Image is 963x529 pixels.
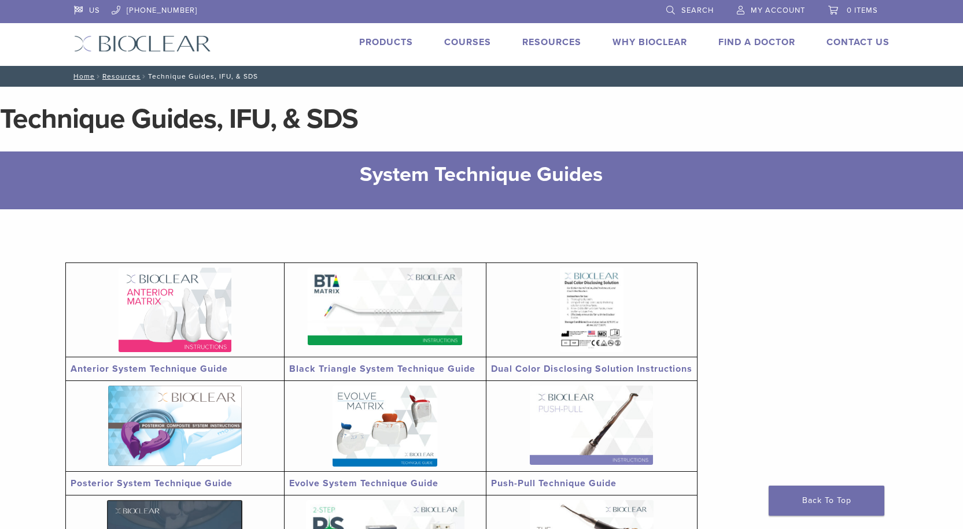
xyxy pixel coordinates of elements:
a: Products [359,36,413,48]
span: Search [681,6,714,15]
a: Anterior System Technique Guide [71,363,228,375]
a: Resources [522,36,581,48]
h2: System Technique Guides [169,161,794,188]
a: Contact Us [827,36,890,48]
span: 0 items [847,6,878,15]
span: My Account [751,6,805,15]
a: Dual Color Disclosing Solution Instructions [491,363,692,375]
span: / [95,73,102,79]
img: Bioclear [74,35,211,52]
a: Find A Doctor [718,36,795,48]
a: Black Triangle System Technique Guide [289,363,475,375]
a: Back To Top [769,486,884,516]
a: Resources [102,72,141,80]
a: Courses [444,36,491,48]
a: Evolve System Technique Guide [289,478,438,489]
a: Posterior System Technique Guide [71,478,233,489]
a: Push-Pull Technique Guide [491,478,617,489]
span: / [141,73,148,79]
nav: Technique Guides, IFU, & SDS [65,66,898,87]
a: Home [70,72,95,80]
a: Why Bioclear [613,36,687,48]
